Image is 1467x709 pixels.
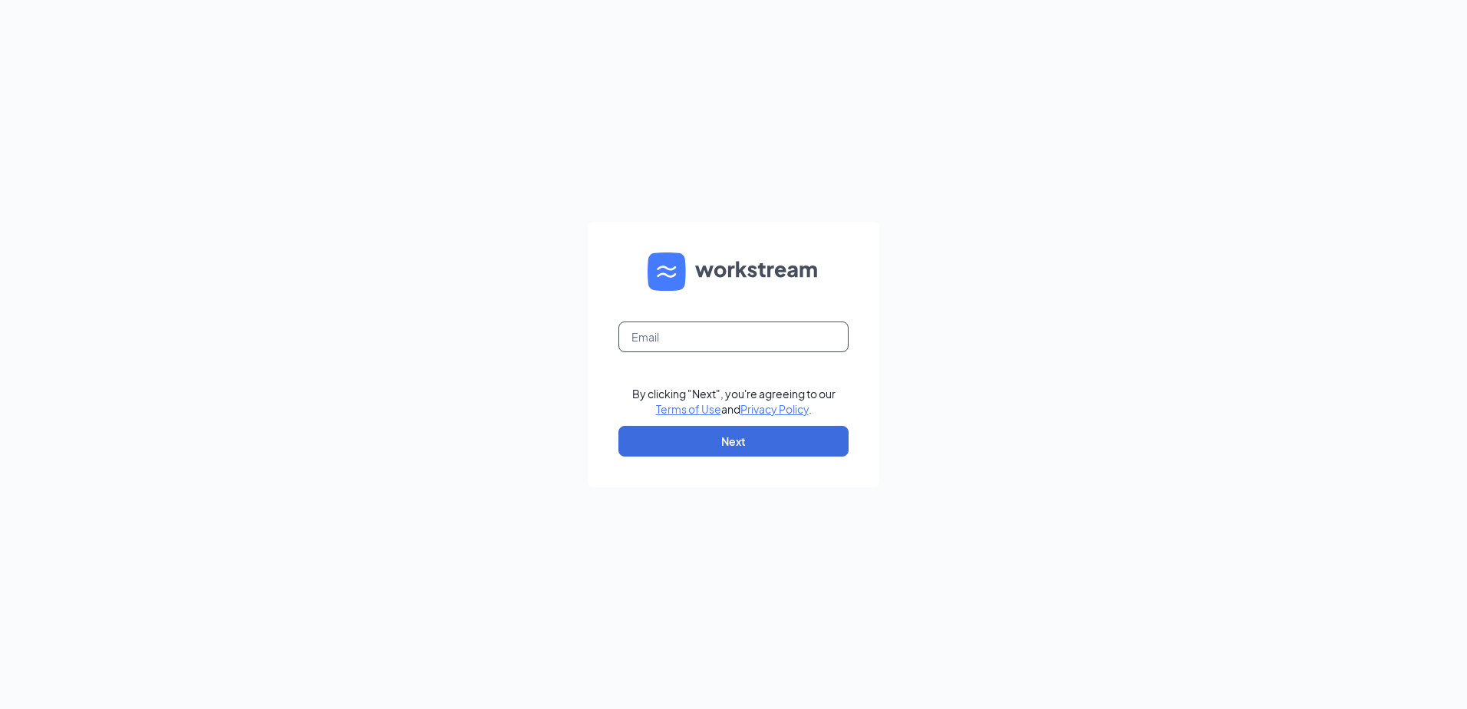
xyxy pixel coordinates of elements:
[740,402,809,416] a: Privacy Policy
[618,322,849,352] input: Email
[618,426,849,457] button: Next
[648,252,819,291] img: WS logo and Workstream text
[656,402,721,416] a: Terms of Use
[632,386,836,417] div: By clicking "Next", you're agreeing to our and .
